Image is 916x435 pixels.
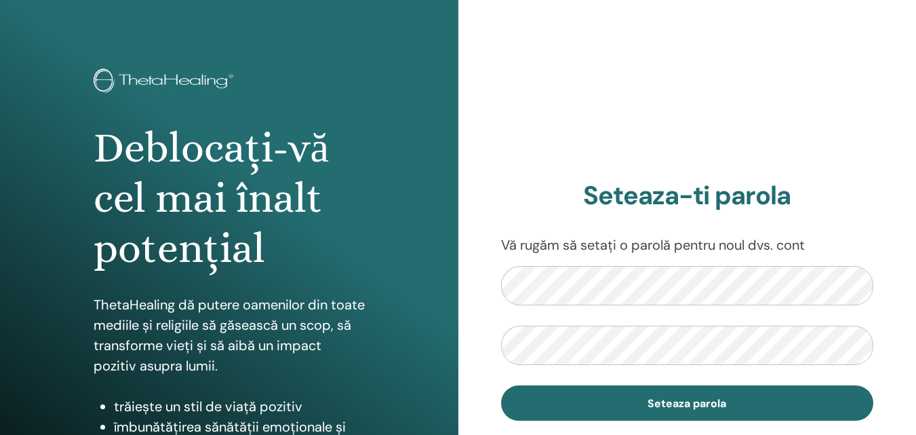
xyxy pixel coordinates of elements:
button: Seteaza parola [501,385,874,421]
h1: Deblocați-vă cel mai înalt potențial [94,123,365,274]
p: ThetaHealing dă putere oamenilor din toate mediile și religiile să găsească un scop, să transform... [94,295,365,376]
li: trăiește un stil de viață pozitiv [114,396,365,417]
h2: Seteaza-ti parola [501,181,874,212]
span: Seteaza parola [648,396,726,411]
p: Vă rugăm să setați o parolă pentru noul dvs. cont [501,235,874,255]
